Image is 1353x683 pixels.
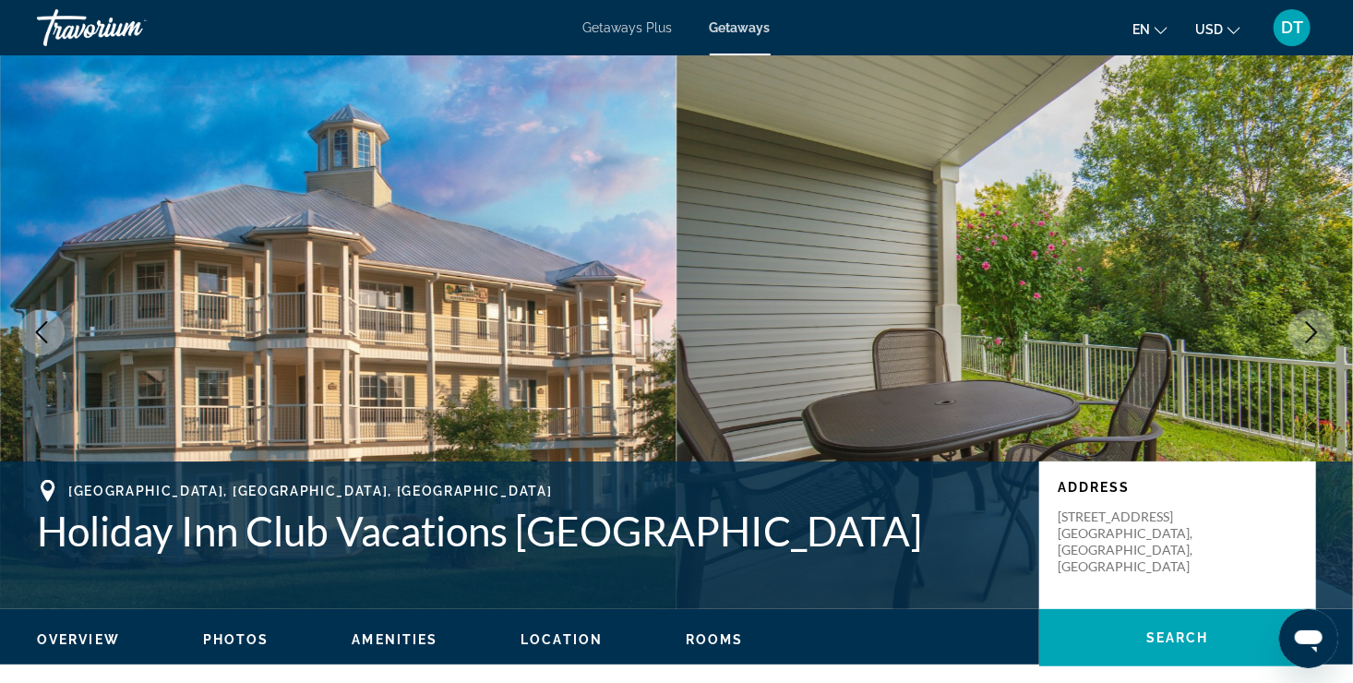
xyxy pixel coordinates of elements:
[686,631,744,648] button: Rooms
[18,309,65,355] button: Previous image
[203,632,269,647] span: Photos
[1281,18,1303,37] span: DT
[1195,16,1240,42] button: Change currency
[583,20,673,35] a: Getaways Plus
[710,20,771,35] a: Getaways
[1132,16,1167,42] button: Change language
[1132,22,1150,37] span: en
[521,632,603,647] span: Location
[203,631,269,648] button: Photos
[37,507,1021,555] h1: Holiday Inn Club Vacations [GEOGRAPHIC_DATA]
[37,4,222,52] a: Travorium
[521,631,603,648] button: Location
[1279,609,1338,668] iframe: Button to launch messaging window
[352,631,437,648] button: Amenities
[686,632,744,647] span: Rooms
[352,632,437,647] span: Amenities
[1268,8,1316,47] button: User Menu
[68,484,552,498] span: [GEOGRAPHIC_DATA], [GEOGRAPHIC_DATA], [GEOGRAPHIC_DATA]
[37,631,120,648] button: Overview
[1058,480,1298,495] p: Address
[37,632,120,647] span: Overview
[1039,609,1316,666] button: Search
[1058,509,1205,575] p: [STREET_ADDRESS] [GEOGRAPHIC_DATA], [GEOGRAPHIC_DATA], [GEOGRAPHIC_DATA]
[1195,22,1223,37] span: USD
[1288,309,1335,355] button: Next image
[1146,630,1209,645] span: Search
